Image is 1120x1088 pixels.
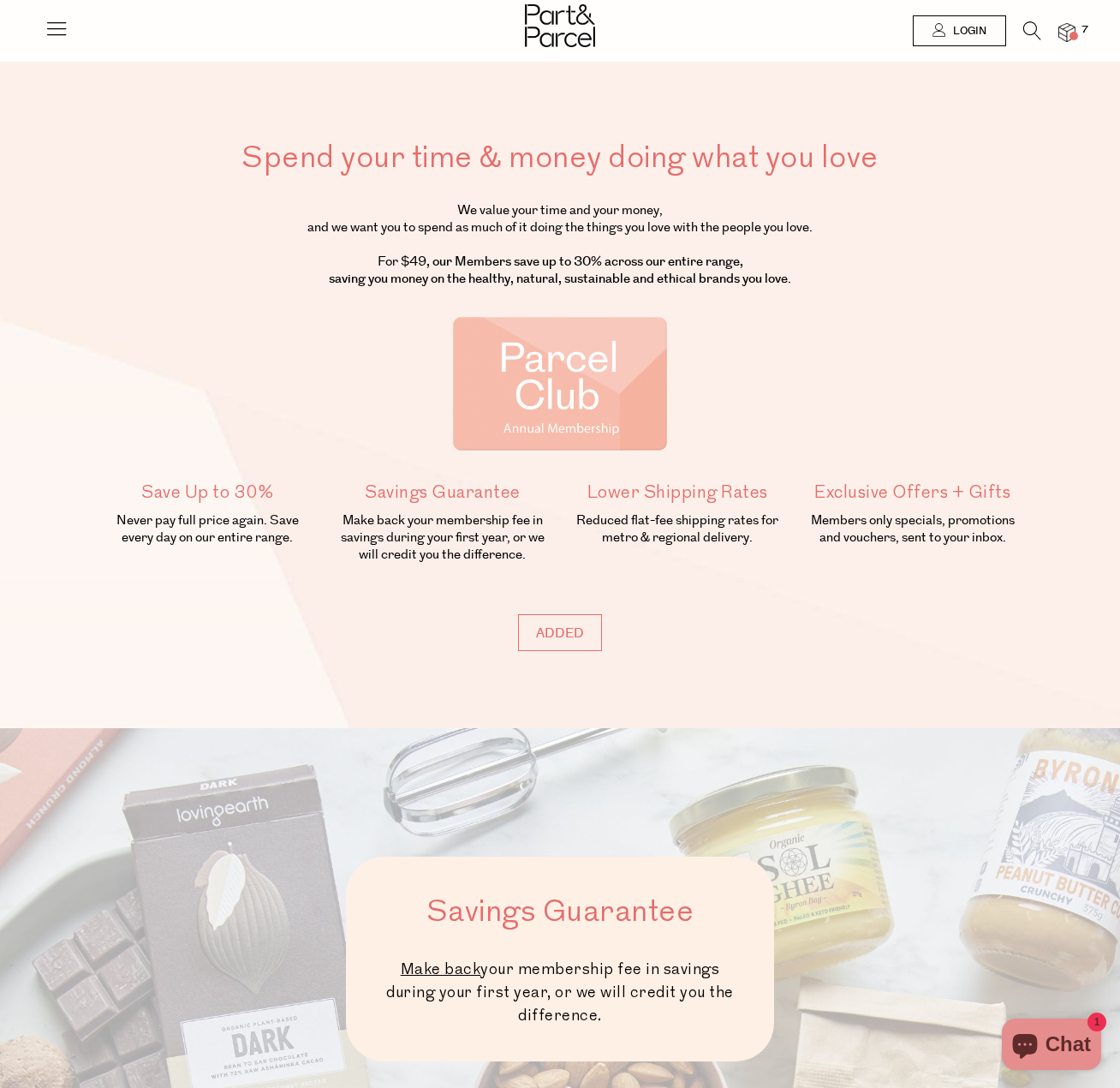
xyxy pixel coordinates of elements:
[401,959,481,980] u: Make back
[913,15,1006,46] a: Login
[334,480,551,505] h5: Savings Guarantee
[1077,22,1093,38] span: 7
[99,137,1021,178] h1: Spend your time & money doing what you love
[329,253,791,288] strong: , our Members save up to 30% across our entire range, saving you money on the healthy, natural, s...
[804,512,1021,547] p: Members only specials, promotions and vouchers, sent to your inbox.
[949,24,986,39] span: Login
[804,480,1021,505] h5: Exclusive Offers + Gifts
[518,614,602,651] input: Added
[380,958,740,1027] h5: your membership fee in savings during your first year, or we will credit you the difference.
[99,202,1021,288] p: We value your time and your money, and we want you to spend as much of it doing the things you lo...
[99,512,316,547] p: Never pay full price again. Save every day on our entire range.
[99,480,316,505] h5: Save Up to 30%
[569,512,786,547] p: Reduced flat-fee shipping rates for metro & regional delivery.
[334,512,551,564] p: Make back your membership fee in savings during your first year, or we will credit you the differ...
[1058,23,1075,41] a: 7
[380,891,740,932] h2: Savings Guarantee
[997,1019,1106,1074] inbox-online-store-chat: Shopify online store chat
[569,480,786,505] h5: Lower Shipping Rates
[525,4,595,47] img: Part&Parcel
